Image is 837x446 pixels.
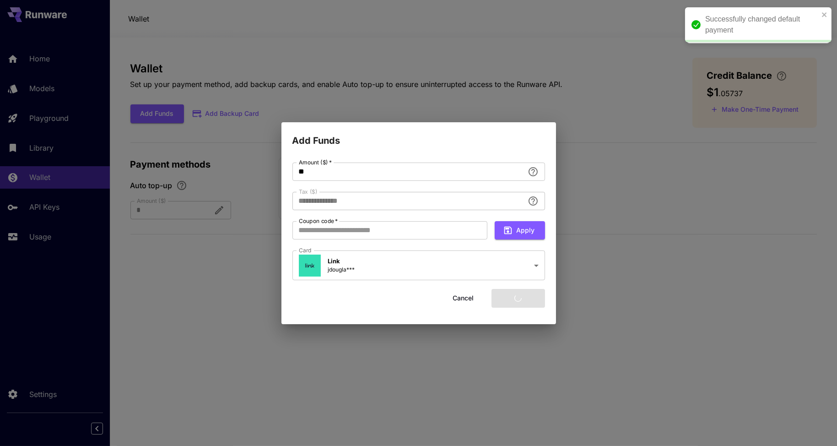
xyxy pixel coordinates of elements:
div: Successfully changed default payment [705,14,819,36]
label: Tax ($) [299,188,318,196]
button: Apply [495,221,545,240]
label: Card [299,246,312,254]
p: Link [328,257,355,266]
button: close [821,11,828,18]
label: Amount ($) [299,158,332,166]
h2: Add Funds [281,122,556,148]
button: Cancel [443,289,484,308]
label: Coupon code [299,217,338,225]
